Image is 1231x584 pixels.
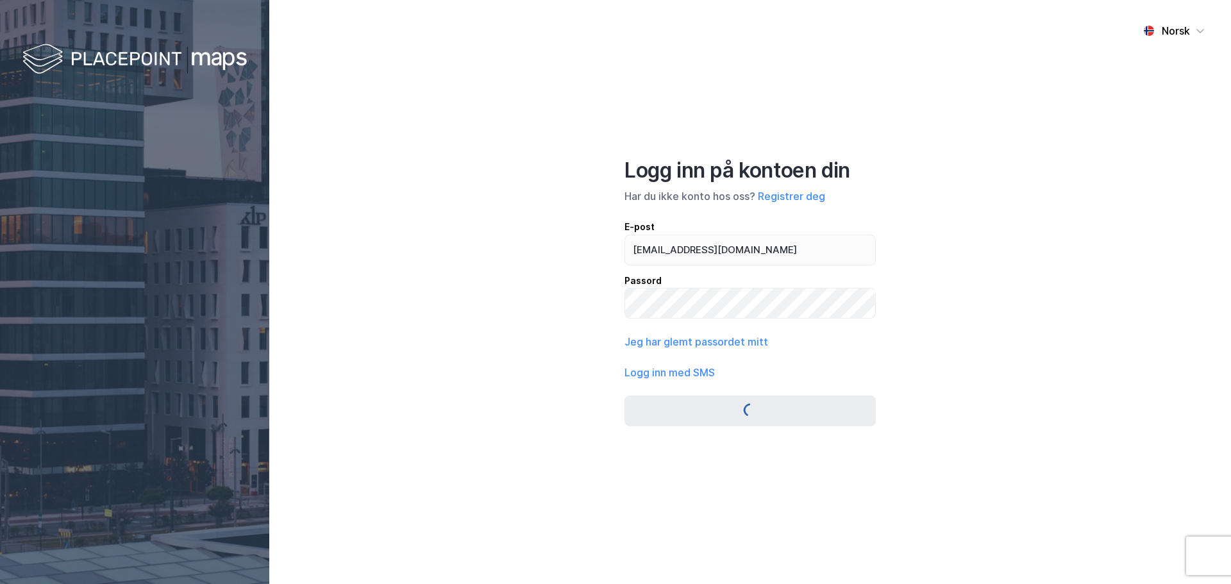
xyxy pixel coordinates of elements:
iframe: Chat Widget [1167,522,1231,584]
button: Registrer deg [758,188,825,204]
button: Logg inn med SMS [624,365,715,380]
div: Kontrollprogram for chat [1167,522,1231,584]
img: logo-white.f07954bde2210d2a523dddb988cd2aa7.svg [22,41,247,79]
button: Jeg har glemt passordet mitt [624,334,768,349]
div: Har du ikke konto hos oss? [624,188,876,204]
div: Norsk [1162,23,1190,38]
div: Logg inn på kontoen din [624,158,876,183]
div: Passord [624,273,876,288]
div: E-post [624,219,876,235]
